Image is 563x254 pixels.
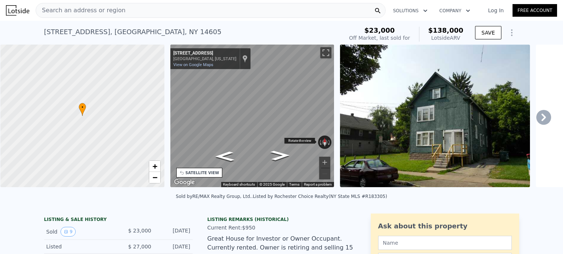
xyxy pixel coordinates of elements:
[172,178,197,187] img: Google
[44,216,193,224] div: LISTING & SALE HISTORY
[428,26,464,34] span: $138,000
[79,103,86,116] div: •
[186,170,219,176] div: SATELLITE VIEW
[318,136,322,149] button: Rotate counterclockwise
[152,173,157,182] span: −
[207,225,242,231] span: Current Rent:
[207,149,242,163] path: Go West, Watkin Terrace
[433,4,476,17] button: Company
[223,182,255,187] button: Keyboard shortcuts
[259,182,285,186] span: © 2025 Google
[328,136,332,149] button: Rotate clockwise
[322,136,328,149] button: Reset the view
[262,148,298,163] path: Go East, Watkin Terrace
[46,243,112,250] div: Listed
[378,221,512,231] div: Ask about this property
[157,227,190,237] div: [DATE]
[364,26,395,34] span: $23,000
[46,227,112,237] div: Sold
[242,225,255,231] span: $950
[319,157,330,168] button: Zoom in
[60,227,76,237] button: View historical data
[242,55,248,63] a: Show location on map
[149,161,160,172] a: Zoom in
[349,34,410,42] div: Off Market, last sold for
[319,168,330,179] button: Zoom out
[284,137,315,144] div: Rotate the view
[253,194,387,199] div: Listed by Rochester Choice Realty (NY State MLS #R183305)
[149,172,160,183] a: Zoom out
[320,47,331,58] button: Toggle fullscreen view
[176,194,253,199] div: Sold by RE/MAX Realty Group, Ltd. .
[304,182,332,186] a: Report a problem
[128,244,151,250] span: $ 27,000
[340,45,530,187] img: Sale: 141928059 Parcel: 118736264
[128,228,151,234] span: $ 23,000
[170,45,334,187] div: Map
[207,216,356,222] div: Listing Remarks (Historical)
[44,27,222,37] div: [STREET_ADDRESS] , [GEOGRAPHIC_DATA] , NY 14605
[170,45,334,187] div: Street View
[152,162,157,171] span: +
[289,182,299,186] a: Terms (opens in new tab)
[513,4,557,17] a: Free Account
[387,4,433,17] button: Solutions
[378,236,512,250] input: Name
[475,26,501,39] button: SAVE
[157,243,190,250] div: [DATE]
[428,34,464,42] div: Lotside ARV
[173,56,236,61] div: [GEOGRAPHIC_DATA], [US_STATE]
[36,6,125,15] span: Search an address or region
[173,62,213,67] a: View on Google Maps
[504,25,519,40] button: Show Options
[79,104,86,111] span: •
[479,7,513,14] a: Log In
[172,178,197,187] a: Open this area in Google Maps (opens a new window)
[6,5,29,16] img: Lotside
[173,51,236,56] div: [STREET_ADDRESS]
